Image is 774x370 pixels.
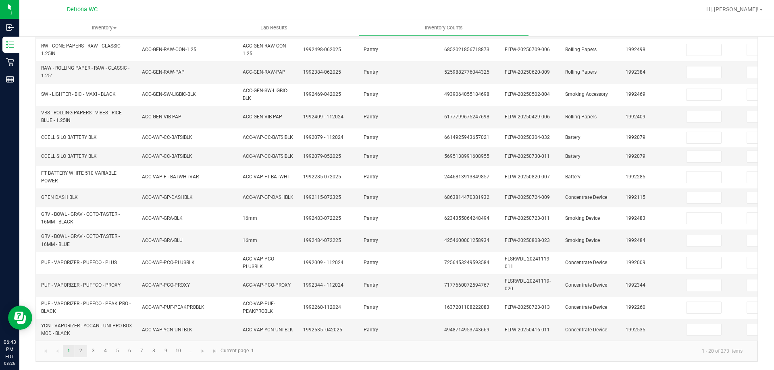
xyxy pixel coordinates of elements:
[359,19,528,36] a: Inventory Counts
[41,134,97,140] span: CCELL SILO BATTERY BLK
[626,91,645,97] span: 1992469
[142,153,192,159] span: ACC-VAP-CC-BATSIBLK
[142,327,192,333] span: ACC-VAP-YCN-UNI-BLK
[364,238,378,243] span: Pantry
[364,69,378,75] span: Pantry
[565,304,607,310] span: Concentrate Device
[626,327,645,333] span: 1992535
[303,174,341,180] span: 1992285-072025
[19,24,189,31] span: Inventory
[364,153,378,159] span: Pantry
[444,47,489,52] span: 6852021856718873
[565,327,607,333] span: Concentrate Device
[626,282,645,288] span: 1992344
[444,282,489,288] span: 7177660072594767
[626,69,645,75] span: 1992384
[303,282,343,288] span: 1992344 - 112024
[41,301,131,314] span: PUF - VAPORIZER - PUFFCO - PEAK PRO - BLACK
[364,174,378,180] span: Pantry
[505,114,550,120] span: FLTW-20250429-006
[243,174,290,180] span: ACC-VAP-FT-BATWHT
[303,238,341,243] span: 1992484-072225
[8,306,32,330] iframe: Resource center
[36,341,757,361] kendo-pager: Current page: 1
[41,260,117,265] span: PUF - VAPORIZER - PUFFCO - PLUS
[142,69,185,75] span: ACC-GEN-RAW-PAP
[142,260,195,265] span: ACC-VAP-PCO-PLUSBLK
[364,327,378,333] span: Pantry
[112,345,123,357] a: Page 5
[364,134,378,140] span: Pantry
[626,194,645,200] span: 1992115
[505,194,550,200] span: FLTW-20250724-009
[243,153,293,159] span: ACC-VAP-CC-BATSIBLK
[565,134,580,140] span: Battery
[626,238,645,243] span: 1992484
[303,134,343,140] span: 1992079 - 112024
[19,19,189,36] a: Inventory
[626,215,645,221] span: 1992483
[75,345,87,357] a: Page 2
[444,194,489,200] span: 6863814470381932
[505,238,550,243] span: FLTW-20250808-023
[41,170,117,184] span: FT BATTERY WHITE 510 VARIABLE POWER
[414,24,474,31] span: Inventory Counts
[243,194,293,200] span: ACC-VAP-GP-DASHBLK
[303,215,341,221] span: 1992483-072225
[243,282,291,288] span: ACC-VAP-PCO-PROXY
[505,256,551,269] span: FLSRWDL-20241119-011
[303,114,343,120] span: 1992409 - 112024
[41,153,97,159] span: CCELL SILO BATTERY BLK
[565,238,600,243] span: Smoking Device
[6,23,14,31] inline-svg: Inbound
[142,304,204,310] span: ACC-VAP-PUF-PEAKPROBLK
[303,194,341,200] span: 1992115-072325
[160,345,172,357] a: Page 9
[243,238,257,243] span: 16mm
[303,327,342,333] span: 1992535 -042025
[4,360,16,366] p: 08/26
[364,114,378,120] span: Pantry
[565,260,607,265] span: Concentrate Device
[444,174,489,180] span: 2446813913849857
[626,134,645,140] span: 1992079
[142,194,193,200] span: ACC-VAP-GP-DASHBLK
[444,304,489,310] span: 1637201108222083
[626,153,645,159] span: 1992079
[626,47,645,52] span: 1992498
[100,345,111,357] a: Page 4
[303,69,341,75] span: 1992384-062025
[124,345,135,357] a: Page 6
[364,260,378,265] span: Pantry
[565,69,597,75] span: Rolling Papers
[565,153,580,159] span: Battery
[303,47,341,52] span: 1992498-062025
[505,327,550,333] span: FLTW-20250416-011
[197,345,209,357] a: Go to the next page
[444,91,489,97] span: 4939064055184698
[41,43,123,56] span: RW - CONE PAPERS - RAW - CLASSIC - 1.25IN
[364,215,378,221] span: Pantry
[303,304,341,310] span: 1992260-112024
[243,43,287,56] span: ACC-GEN-RAW-CON-1.25
[364,282,378,288] span: Pantry
[148,345,160,357] a: Page 8
[626,174,645,180] span: 1992285
[41,110,122,123] span: VBS - ROLLING PAPERS - VIBES - RICE BLUE - 1.25IN
[444,215,489,221] span: 6234355064248494
[565,194,607,200] span: Concentrate Device
[243,114,282,120] span: ACC-GEN-VIB-PAP
[626,304,645,310] span: 1992260
[41,211,120,225] span: GRV - BOWL - GRAV - OCTO-TASTER - 16MM - BLACK
[209,345,221,357] a: Go to the last page
[41,323,132,336] span: YCN - VAPORIZER - YOCAN - UNI PRO BOX MOD - BLACK
[505,174,550,180] span: FLTW-20250820-007
[505,134,550,140] span: FLTW-20250304-032
[136,345,148,357] a: Page 7
[444,114,489,120] span: 6177799675247698
[243,69,285,75] span: ACC-GEN-RAW-PAP
[200,348,206,354] span: Go to the next page
[6,75,14,83] inline-svg: Reports
[505,91,550,97] span: FLTW-20250502-004
[142,134,192,140] span: ACC-VAP-CC-BATSIBLK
